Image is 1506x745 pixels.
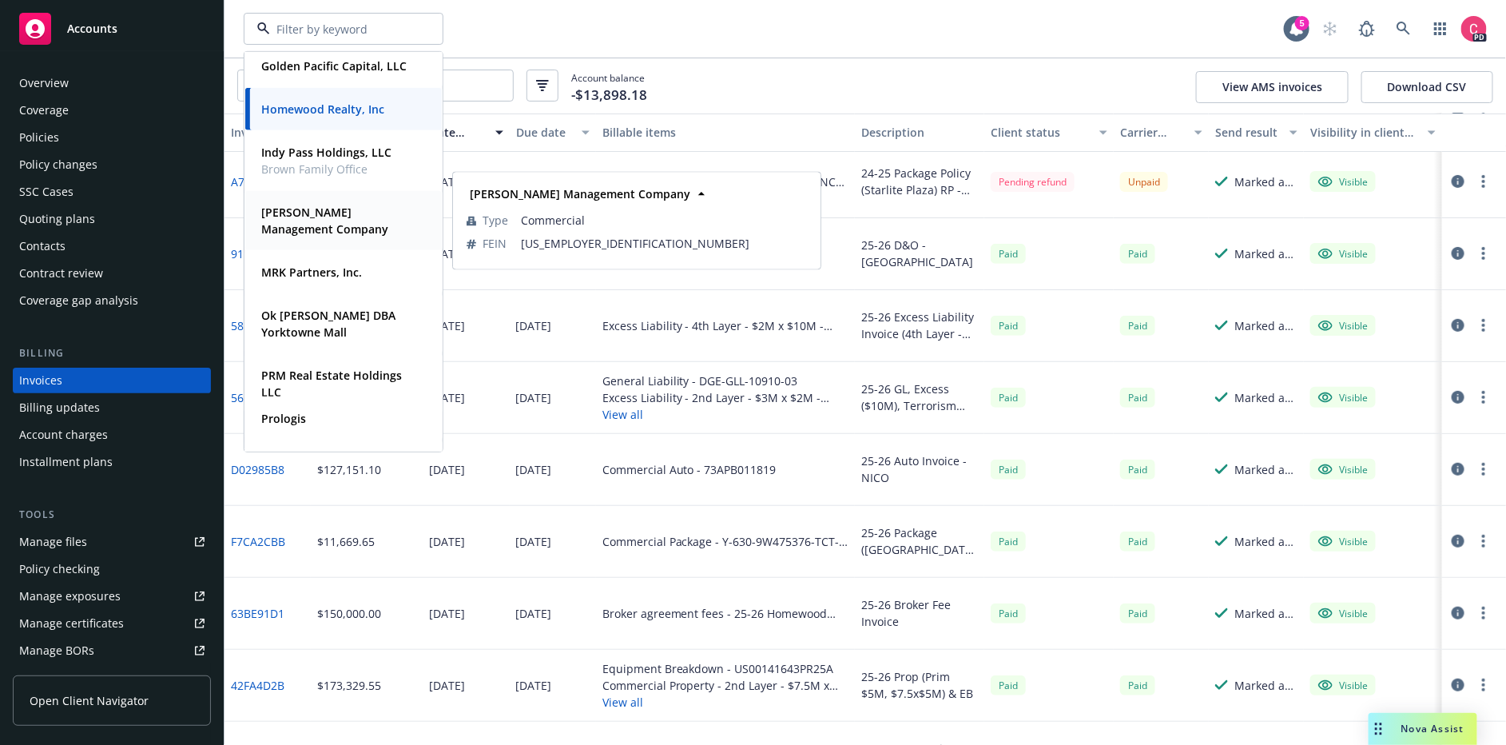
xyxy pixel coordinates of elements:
div: Contacts [19,233,66,259]
div: Marked as sent [1234,461,1297,478]
button: View all [602,694,848,711]
a: Billing updates [13,395,211,420]
div: [DATE] [516,677,552,694]
button: Send result [1209,114,1304,152]
span: Accounts [67,22,117,35]
div: $173,329.55 [317,677,381,694]
div: [DATE] [516,605,552,622]
a: Manage certificates [13,611,211,636]
div: General Liability - DGE-GLL-10910-03 [602,372,848,389]
div: [DATE] [430,317,466,334]
div: Paid [991,604,1026,623]
div: Billable items [602,124,848,141]
div: Paid [1120,675,1155,695]
strong: Homewood Realty, Inc [261,102,384,117]
a: F7CA2CBB [231,533,285,550]
div: Marked as sent [1234,317,1297,334]
div: [DATE] [430,605,466,622]
div: [DATE] [430,389,466,406]
a: Policy checking [13,556,211,582]
div: Policy checking [19,556,100,582]
a: Accounts [13,6,211,51]
div: SSC Cases [19,179,74,205]
span: Paid [991,532,1026,552]
div: Paid [991,675,1026,695]
div: Excess Liability - 2nd Layer - $3M x $2M - EMR-00000315-02 [602,389,848,406]
span: Commercial [521,213,807,229]
div: Marked as sent [1234,533,1297,550]
a: D02985B8 [231,461,284,478]
div: Visible [1318,318,1368,333]
div: [DATE] [516,533,552,550]
button: Due date [510,114,596,152]
div: Marked as sent [1234,245,1297,262]
div: Tools [13,507,211,523]
strong: Ok [PERSON_NAME] DBA Yorktowne Mall [261,308,395,340]
a: Search [1388,13,1420,45]
div: Marked as sent [1234,173,1297,190]
a: Contract review [13,261,211,286]
div: Policies [19,125,59,150]
div: Contract review [19,261,103,286]
button: Date issued [423,114,510,152]
div: 24-25 Package Policy (Starlite Plaza) RP - Cancel Short [DATE] Due to Rewrite [861,165,978,198]
div: 25-26 Auto Invoice - NICO [861,452,978,486]
div: Broker agreement fees - 25-26 Homewood Broker Fee [602,605,848,622]
div: Due date [516,124,572,141]
a: Start snowing [1314,13,1346,45]
a: Installment plans [13,449,211,475]
div: Paid [1120,388,1155,408]
a: Quoting plans [13,206,211,232]
div: Pending refund [991,172,1075,192]
strong: [PERSON_NAME] Management Company [261,205,388,237]
div: Commercial Property - 2nd Layer - $7.5M x $5M - LHD952629 [602,677,848,694]
strong: PRM Real Estate Holdings LLC [261,368,402,400]
div: Paid [991,388,1026,408]
div: Paid [1120,244,1155,264]
button: Billable items [596,114,855,152]
div: Paid [1120,460,1155,480]
div: Overview [19,70,69,96]
div: [DATE] [430,173,466,190]
div: Commercial Package - Y-630-9W475376-TCT-25 [602,533,848,550]
div: Paid [991,460,1026,480]
div: Visible [1318,606,1368,620]
a: Account charges [13,422,211,448]
div: Drag to move [1369,713,1389,745]
div: Paid [1120,316,1155,336]
div: Paid [1120,532,1155,552]
a: 58CA75A4 [231,317,284,334]
button: Nova Assist [1369,713,1477,745]
strong: Prologis [261,411,306,426]
a: Coverage gap analysis [13,288,211,313]
div: Equipment Breakdown - US00141643PR25A [602,660,848,677]
button: Carrier status [1114,114,1209,152]
div: Billing [13,345,211,361]
span: Paid [1120,604,1155,623]
div: Visible [1318,390,1368,404]
span: Type [483,213,508,229]
div: Account charges [19,422,108,448]
div: [DATE] [516,389,552,406]
div: Manage exposures [19,584,121,609]
div: [DATE] [430,245,466,262]
span: [US_EMPLOYER_IDENTIFICATION_NUMBER] [521,236,807,253]
div: Manage files [19,529,87,555]
strong: [PERSON_NAME] Management Company [470,187,690,202]
img: photo [1461,16,1487,42]
span: Nova Assist [1401,722,1464,735]
div: Coverage gap analysis [19,288,138,313]
strong: MRK Partners, Inc. [261,265,362,280]
div: $127,151.10 [317,461,381,478]
div: 25-26 GL, Excess ($10M), Terrorism (Liab & Prop) [861,380,978,414]
div: [DATE] [516,317,552,334]
button: Download CSV [1361,71,1493,103]
a: Report a Bug [1351,13,1383,45]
